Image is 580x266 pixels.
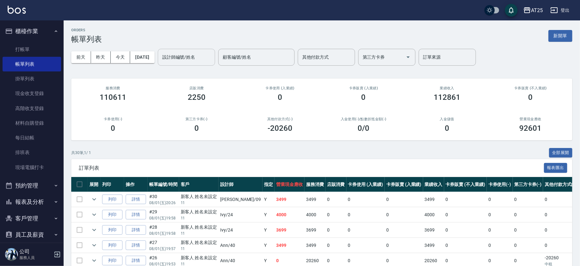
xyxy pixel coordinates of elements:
[385,177,423,192] th: 卡券販賣 (入業績)
[91,51,111,63] button: 昨天
[325,207,346,222] td: 0
[71,51,91,63] button: 前天
[543,223,578,238] td: 0
[111,124,115,133] h3: 0
[325,223,346,238] td: 0
[181,215,217,221] p: 11
[181,193,217,200] div: 新客人 姓名未設定
[246,86,314,90] h2: 卡券使用 (入業績)
[262,223,275,238] td: Y
[149,231,178,236] p: 08/01 (五) 19:58
[521,4,545,17] button: AT25
[102,240,122,250] button: 列印
[543,238,578,253] td: 0
[130,51,154,63] button: [DATE]
[304,223,325,238] td: 3699
[325,238,346,253] td: 0
[544,165,568,171] a: 報表匯出
[531,6,543,14] div: AT25
[346,238,385,253] td: 0
[124,177,148,192] th: 操作
[423,223,444,238] td: 3699
[8,6,26,14] img: Logo
[346,192,385,207] td: 0
[487,192,513,207] td: 0
[543,177,578,192] th: 其他付款方式(-)
[148,177,179,192] th: 帳單編號/時間
[528,93,533,102] h3: 0
[3,177,61,194] button: 預約管理
[268,124,292,133] h3: -20260
[325,177,346,192] th: 店販消費
[181,209,217,215] div: 新客人 姓名未設定
[497,86,565,90] h2: 卡券販賣 (不入業績)
[548,4,572,16] button: 登出
[275,192,304,207] td: 3499
[278,93,282,102] h3: 0
[423,238,444,253] td: 3499
[163,117,231,121] h2: 第三方卡券(-)
[487,238,513,253] td: 0
[3,101,61,116] a: 高階收支登錄
[148,223,179,238] td: #28
[3,71,61,86] a: 掛單列表
[89,195,99,204] button: expand row
[262,192,275,207] td: Y
[487,207,513,222] td: 0
[148,192,179,207] td: #30
[413,117,481,121] h2: 入金儲值
[126,256,146,266] a: 詳情
[262,207,275,222] td: Y
[149,215,178,221] p: 08/01 (五) 19:58
[219,238,262,253] td: Ann /40
[5,248,18,261] img: Person
[3,116,61,130] a: 材料自購登錄
[181,239,217,246] div: 新客人 姓名未設定
[275,177,304,192] th: 營業現金應收
[219,192,262,207] td: [PERSON_NAME] /09
[385,207,423,222] td: 0
[445,124,449,133] h3: 0
[497,117,565,121] h2: 營業現金應收
[181,231,217,236] p: 11
[148,207,179,222] td: #29
[549,33,572,39] a: 新開單
[543,207,578,222] td: 0
[126,195,146,204] a: 詳情
[346,207,385,222] td: 0
[181,224,217,231] div: 新客人 姓名未設定
[219,223,262,238] td: Ivy /24
[513,192,543,207] td: 0
[219,177,262,192] th: 設計師
[304,207,325,222] td: 4000
[275,223,304,238] td: 3699
[385,223,423,238] td: 0
[330,117,398,121] h2: 入金使用(-) /點數折抵金額(-)
[543,192,578,207] td: 0
[3,57,61,71] a: 帳單列表
[179,177,219,192] th: 客戶
[423,207,444,222] td: 4000
[275,207,304,222] td: 4000
[3,160,61,175] a: 現場電腦打卡
[385,238,423,253] td: 0
[194,124,199,133] h3: 0
[126,210,146,220] a: 詳情
[358,124,369,133] h3: 0 /0
[413,86,481,90] h2: 業績收入
[423,192,444,207] td: 3499
[102,210,122,220] button: 列印
[520,124,542,133] h3: 92601
[149,246,178,252] p: 08/01 (五) 19:57
[102,225,122,235] button: 列印
[79,117,147,121] h2: 卡券使用(-)
[71,28,102,32] h2: ORDERS
[549,30,572,42] button: 新開單
[79,86,147,90] h3: 服務消費
[3,210,61,227] button: 客戶管理
[148,238,179,253] td: #27
[3,194,61,210] button: 報表及分析
[544,163,568,173] button: 報表匯出
[181,246,217,252] p: 11
[89,225,99,235] button: expand row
